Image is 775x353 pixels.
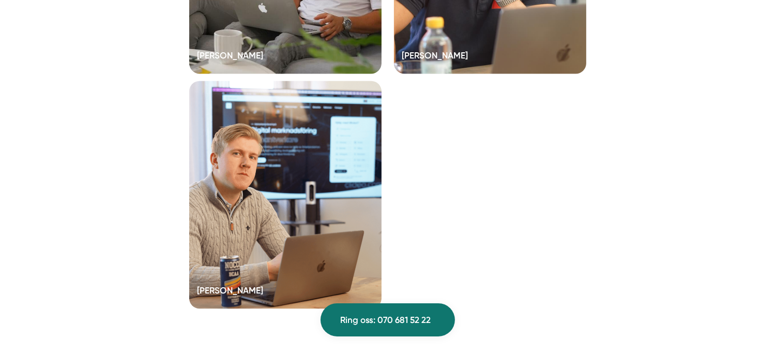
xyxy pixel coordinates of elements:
[197,284,264,300] h5: [PERSON_NAME]
[321,303,455,336] a: Ring oss: 070 681 52 22
[197,49,264,65] h5: [PERSON_NAME]
[189,81,382,308] a: [PERSON_NAME]
[340,313,431,327] span: Ring oss: 070 681 52 22
[402,49,468,65] h5: [PERSON_NAME]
